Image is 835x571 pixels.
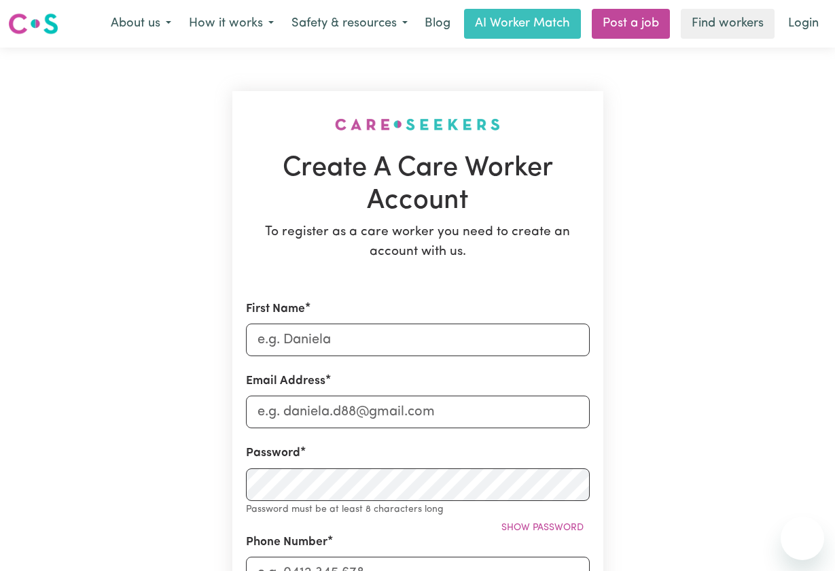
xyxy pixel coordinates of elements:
[246,300,305,318] label: First Name
[246,223,590,262] p: To register as a care worker you need to create an account with us.
[8,12,58,36] img: Careseekers logo
[592,9,670,39] a: Post a job
[246,534,327,551] label: Phone Number
[246,396,590,428] input: e.g. daniela.d88@gmail.com
[283,10,416,38] button: Safety & resources
[681,9,775,39] a: Find workers
[246,445,300,462] label: Password
[501,523,584,533] span: Show password
[246,504,444,515] small: Password must be at least 8 characters long
[246,324,590,356] input: e.g. Daniela
[780,9,827,39] a: Login
[180,10,283,38] button: How it works
[246,152,590,218] h1: Create A Care Worker Account
[781,517,824,560] iframe: Button to launch messaging window
[464,9,581,39] a: AI Worker Match
[495,517,590,538] button: Show password
[8,8,58,39] a: Careseekers logo
[246,373,325,390] label: Email Address
[102,10,180,38] button: About us
[416,9,459,39] a: Blog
